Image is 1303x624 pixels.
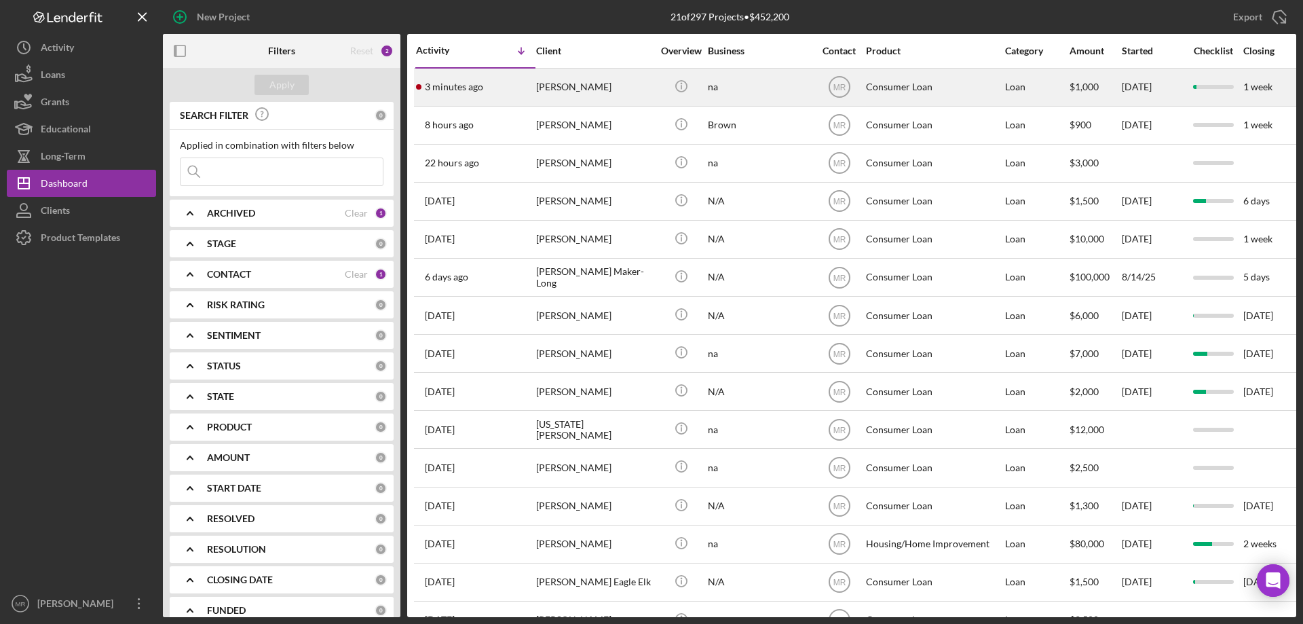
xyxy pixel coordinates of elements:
div: [DATE] [1122,297,1183,333]
div: 8/14/25 [1122,259,1183,295]
div: N/A [708,564,810,600]
div: 1 [375,268,387,280]
div: Consumer Loan [866,373,1002,409]
div: 0 [375,329,387,342]
button: MR[PERSON_NAME] [7,590,156,617]
div: 2 [380,44,394,58]
div: Open Intercom Messenger [1257,564,1289,597]
div: Business [708,45,810,56]
text: MR [833,235,846,244]
time: 1 week [1243,233,1272,244]
text: MR [833,159,846,168]
div: Loan [1005,69,1068,105]
button: Apply [254,75,309,95]
div: $12,000 [1070,411,1120,447]
div: [PERSON_NAME] [536,221,652,257]
div: Loan [1005,335,1068,371]
div: Loan [1005,411,1068,447]
time: [DATE] [1243,386,1273,397]
b: FUNDED [207,605,246,616]
div: na [708,69,810,105]
div: $1,500 [1070,183,1120,219]
div: N/A [708,297,810,333]
div: $100,000 [1070,259,1120,295]
div: Loan [1005,145,1068,181]
div: $10,000 [1070,221,1120,257]
b: AMOUNT [207,452,250,463]
div: Applied in combination with filters below [180,140,383,151]
button: Product Templates [7,224,156,251]
div: N/A [708,373,810,409]
div: Loan [1005,564,1068,600]
div: Checklist [1184,45,1242,56]
div: [PERSON_NAME] [536,488,652,524]
time: [DATE] [1243,348,1273,359]
time: 1 week [1243,81,1272,92]
div: Clients [41,197,70,227]
div: New Project [197,3,250,31]
div: [DATE] [1122,488,1183,524]
b: SENTIMENT [207,330,261,341]
b: START DATE [207,483,261,494]
div: Consumer Loan [866,107,1002,143]
b: SEARCH FILTER [180,110,248,121]
b: PRODUCT [207,422,252,433]
div: Clear [345,208,368,219]
div: Consumer Loan [866,259,1002,295]
time: [DATE] [1243,500,1273,511]
div: $2,000 [1070,373,1120,409]
text: MR [833,349,846,359]
b: RISK RATING [207,299,265,310]
div: na [708,335,810,371]
div: [PERSON_NAME] [536,145,652,181]
time: [DATE] [1243,576,1273,587]
time: 2 weeks [1243,538,1277,549]
text: MR [833,311,846,320]
b: STATUS [207,361,241,371]
div: Product Templates [41,224,120,255]
div: 0 [375,238,387,250]
div: $2,500 [1070,449,1120,485]
div: Clear [345,269,368,280]
div: [PERSON_NAME] Maker-Long [536,259,652,295]
div: Consumer Loan [866,297,1002,333]
div: 0 [375,421,387,433]
time: [DATE] [1243,310,1273,321]
div: Housing/Home Improvement [866,526,1002,562]
div: $1,300 [1070,488,1120,524]
div: Consumer Loan [866,221,1002,257]
div: [PERSON_NAME] [536,373,652,409]
button: Loans [7,61,156,88]
div: 0 [375,604,387,617]
div: [PERSON_NAME] [536,526,652,562]
div: Educational [41,115,91,146]
time: 2025-08-05 16:53 [425,424,455,435]
div: Loan [1005,297,1068,333]
div: 0 [375,513,387,525]
div: Grants [41,88,69,119]
div: $900 [1070,107,1120,143]
button: Dashboard [7,170,156,197]
text: MR [833,502,846,511]
div: Loan [1005,488,1068,524]
text: MR [833,197,846,206]
div: [PERSON_NAME] [34,590,122,621]
button: Activity [7,34,156,61]
div: Consumer Loan [866,145,1002,181]
b: STAGE [207,238,236,249]
div: [DATE] [1122,526,1183,562]
div: Loan [1005,259,1068,295]
div: Consumer Loan [866,335,1002,371]
div: [DATE] [1122,335,1183,371]
time: 2025-08-14 02:42 [425,272,468,282]
div: 0 [375,299,387,311]
time: 2025-08-16 22:41 [425,234,455,244]
button: Clients [7,197,156,224]
div: 0 [375,543,387,555]
b: RESOLUTION [207,544,266,555]
div: Loan [1005,449,1068,485]
div: [US_STATE][PERSON_NAME] [536,411,652,447]
div: Export [1233,3,1262,31]
b: ARCHIVED [207,208,255,219]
